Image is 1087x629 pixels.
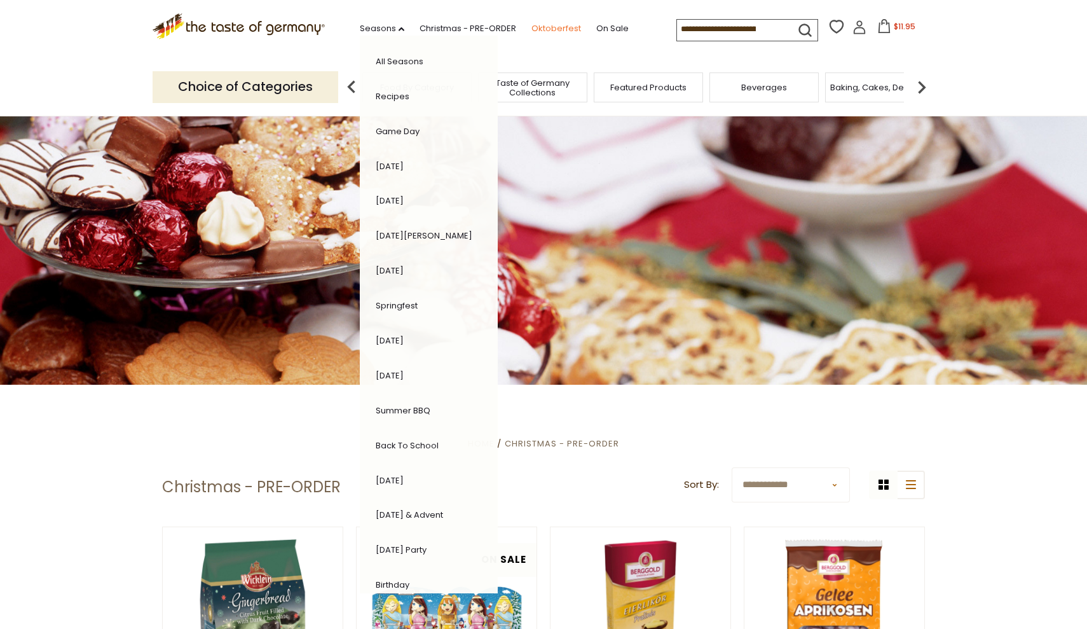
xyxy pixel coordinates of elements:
a: Recipes [376,90,409,102]
h1: Christmas - PRE-ORDER [162,478,341,497]
a: Seasons [360,22,404,36]
img: next arrow [909,74,934,100]
a: Featured Products [610,83,687,92]
a: [DATE] [376,160,404,172]
a: [DATE] [376,265,404,277]
a: Summer BBQ [376,404,430,417]
a: [DATE] [376,335,404,347]
a: [DATE] [376,370,404,382]
a: [DATE][PERSON_NAME] [376,230,472,242]
label: Sort By: [684,477,719,493]
a: [DATE] & Advent [376,509,443,521]
p: Choice of Categories [153,71,338,102]
a: Taste of Germany Collections [482,78,584,97]
a: [DATE] [376,195,404,207]
a: All Seasons [376,55,423,67]
a: Birthday [376,579,409,591]
a: On Sale [596,22,629,36]
a: [DATE] [376,474,404,487]
button: $11.95 [869,19,923,38]
a: Oktoberfest [531,22,581,36]
a: Beverages [741,83,787,92]
a: Christmas - PRE-ORDER [505,438,619,450]
a: Baking, Cakes, Desserts [830,83,929,92]
a: Back to School [376,439,439,452]
span: $11.95 [894,21,915,32]
a: [DATE] Party [376,544,427,556]
a: Springfest [376,300,418,312]
a: Christmas - PRE-ORDER [420,22,516,36]
img: previous arrow [339,74,364,100]
a: Game Day [376,125,420,137]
